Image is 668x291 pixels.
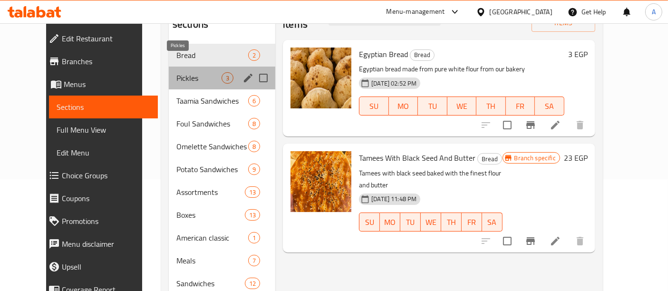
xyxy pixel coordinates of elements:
span: Bread [176,49,248,61]
span: Sections [57,101,150,113]
a: Edit Menu [49,141,158,164]
span: [DATE] 02:52 PM [368,79,420,88]
span: Branches [62,56,150,67]
span: Edit Menu [57,147,150,158]
span: TH [445,215,458,229]
div: Bread2 [169,44,275,67]
div: Potato Sandwiches9 [169,158,275,181]
h6: 3 EGP [568,48,588,61]
span: Meals [176,255,248,266]
span: 3 [222,74,233,83]
span: Foul Sandwiches [176,118,248,129]
div: Boxes13 [169,204,275,226]
a: Sections [49,96,158,118]
button: SA [482,213,503,232]
span: Upsell [62,261,150,272]
span: Sandwiches [176,278,245,289]
h6: 23 EGP [564,151,588,165]
span: Assortments [176,186,245,198]
span: American classic [176,232,248,243]
div: Meals7 [169,249,275,272]
div: items [248,95,260,107]
span: MO [393,99,415,113]
span: SA [486,215,499,229]
span: Taamia Sandwiches [176,95,248,107]
span: Omelette Sandwiches [176,141,248,152]
div: American classic1 [169,226,275,249]
p: Tamees with black seed baked with the finest flour and butter [359,167,502,191]
span: Pickles [176,72,222,84]
span: 12 [245,279,260,288]
span: Promotions [62,215,150,227]
span: Choice Groups [62,170,150,181]
button: SU [359,97,388,116]
button: edit [241,71,255,85]
span: Boxes [176,209,245,221]
span: TH [480,99,502,113]
div: Bread [410,49,435,61]
span: 2 [249,51,260,60]
span: FR [465,215,478,229]
div: Omelette Sandwiches8 [169,135,275,158]
h2: Menu sections [173,3,215,31]
span: FR [510,99,532,113]
span: 13 [245,211,260,220]
span: 8 [249,142,260,151]
span: Coupons [62,193,150,204]
span: Potato Sandwiches [176,164,248,175]
span: Edit Restaurant [62,33,150,44]
div: Taamia Sandwiches6 [169,89,275,112]
span: 9 [249,165,260,174]
span: Bread [410,49,434,60]
span: Full Menu View [57,124,150,136]
span: Select to update [497,231,517,251]
span: Branch specific [511,154,560,163]
div: Menu-management [387,6,445,18]
span: Menu disclaimer [62,238,150,250]
a: Choice Groups [41,164,158,187]
a: Promotions [41,210,158,233]
h2: Menu items [283,3,317,31]
span: SU [363,99,385,113]
span: Bread [478,154,502,165]
button: WE [447,97,477,116]
span: A [652,7,656,17]
button: WE [421,213,441,232]
span: Menus [64,78,150,90]
button: delete [569,114,591,136]
span: Tamees With Black Seed And Butter [359,151,475,165]
span: Select to update [497,115,517,135]
button: TH [441,213,462,232]
div: items [248,118,260,129]
span: Egyptian Bread [359,47,408,61]
button: MO [380,213,400,232]
div: items [245,209,260,221]
div: items [245,278,260,289]
div: items [248,49,260,61]
a: Edit menu item [550,119,561,131]
span: WE [425,215,437,229]
button: SA [535,97,564,116]
span: [DATE] 11:48 PM [368,194,420,204]
button: Branch-specific-item [519,230,542,252]
a: Coupons [41,187,158,210]
div: Foul Sandwiches8 [169,112,275,135]
div: items [245,186,260,198]
div: Bread [477,153,502,165]
div: Pickles3edit [169,67,275,89]
a: Full Menu View [49,118,158,141]
button: delete [569,230,591,252]
button: MO [389,97,418,116]
a: Edit menu item [550,235,561,247]
button: Branch-specific-item [519,114,542,136]
button: SU [359,213,380,232]
span: SA [539,99,561,113]
span: 7 [249,256,260,265]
